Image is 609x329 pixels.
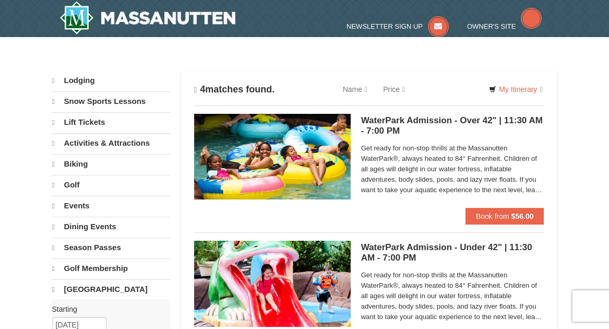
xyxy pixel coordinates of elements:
[52,258,171,278] a: Golf Membership
[476,212,509,220] span: Book from
[361,143,544,195] span: Get ready for non-stop thrills at the Massanutten WaterPark®, always heated to 84° Fahrenheit. Ch...
[52,112,171,132] a: Lift Tickets
[347,22,423,30] span: Newsletter Sign Up
[52,133,171,153] a: Activities & Attractions
[361,270,544,322] span: Get ready for non-stop thrills at the Massanutten WaterPark®, always heated to 84° Fahrenheit. Ch...
[194,114,351,199] img: 6619917-1560-394ba125.jpg
[347,22,449,30] a: Newsletter Sign Up
[52,196,171,216] a: Events
[52,279,171,299] a: [GEOGRAPHIC_DATA]
[465,208,544,225] button: Book from $56.00
[511,212,534,220] strong: $56.00
[482,81,549,97] a: My Itinerary
[375,79,413,100] a: Price
[52,217,171,237] a: Dining Events
[361,242,544,263] h5: WaterPark Admission - Under 42" | 11:30 AM - 7:00 PM
[52,91,171,111] a: Snow Sports Lessons
[467,22,516,30] span: Owner's Site
[194,241,351,326] img: 6619917-1570-0b90b492.jpg
[52,238,171,257] a: Season Passes
[335,79,375,100] a: Name
[52,71,171,90] a: Lodging
[52,154,171,174] a: Biking
[59,1,236,34] img: Massanutten Resort Logo
[52,175,171,195] a: Golf
[467,22,542,30] a: Owner's Site
[52,304,163,314] label: Starting
[361,115,544,136] h5: WaterPark Admission - Over 42" | 11:30 AM - 7:00 PM
[59,1,236,34] a: Massanutten Resort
